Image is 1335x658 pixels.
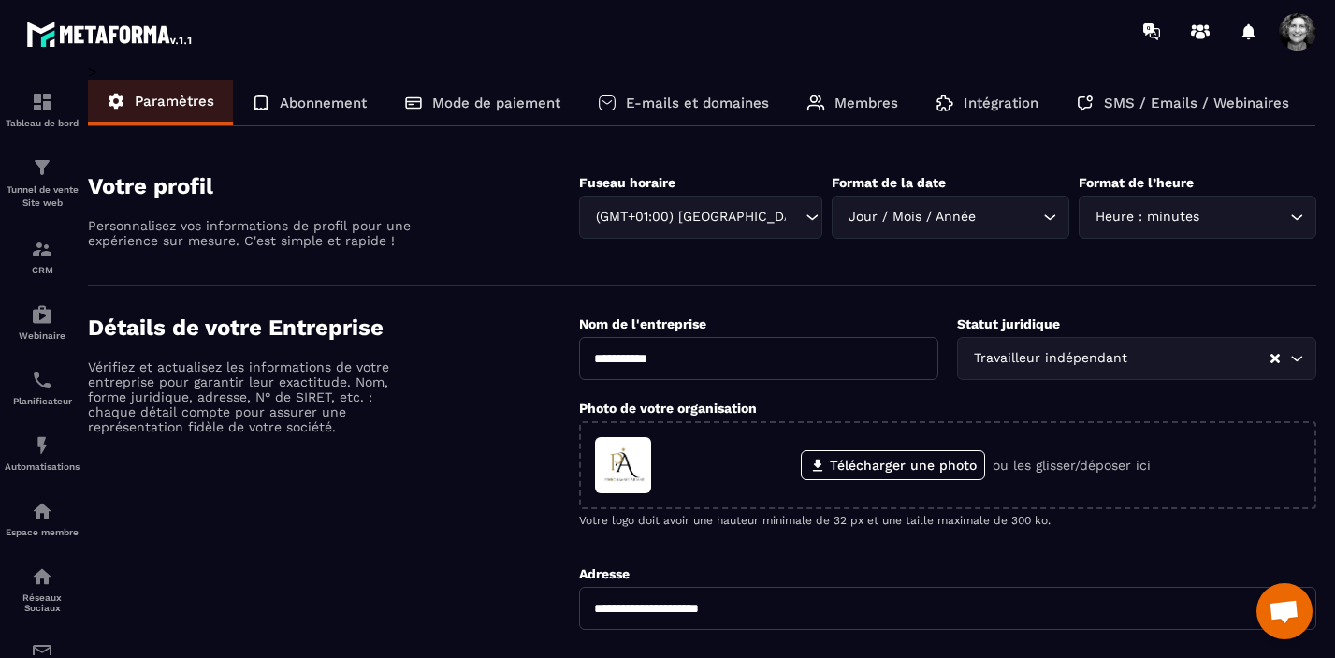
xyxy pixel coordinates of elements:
label: Format de l’heure [1079,175,1194,190]
p: Planificateur [5,396,80,406]
label: Statut juridique [957,316,1060,331]
button: Clear Selected [1270,352,1280,366]
img: logo [26,17,195,51]
p: E-mails et domaines [626,95,769,111]
img: automations [31,500,53,522]
h4: Détails de votre Entreprise [88,314,579,341]
label: Photo de votre organisation [579,401,757,416]
img: automations [31,303,53,326]
label: Format de la date [832,175,946,190]
p: Intégration [964,95,1038,111]
span: Jour / Mois / Année [844,207,979,227]
img: formation [31,91,53,113]
div: Search for option [1079,196,1316,239]
img: automations [31,434,53,457]
input: Search for option [979,207,1038,227]
p: Votre logo doit avoir une hauteur minimale de 32 px et une taille maximale de 300 ko. [579,514,1316,527]
p: Tunnel de vente Site web [5,183,80,210]
span: Heure : minutes [1091,207,1203,227]
div: Search for option [832,196,1069,239]
p: Espace membre [5,527,80,537]
a: automationsautomationsEspace membre [5,486,80,551]
img: formation [31,156,53,179]
input: Search for option [1131,348,1269,369]
p: Automatisations [5,461,80,472]
input: Search for option [787,207,801,227]
p: Mode de paiement [432,95,560,111]
p: Tableau de bord [5,118,80,128]
a: formationformationCRM [5,224,80,289]
a: automationsautomationsAutomatisations [5,420,80,486]
p: Abonnement [280,95,367,111]
p: Vérifiez et actualisez les informations de votre entreprise pour garantir leur exactitude. Nom, f... [88,359,415,434]
p: SMS / Emails / Webinaires [1104,95,1289,111]
div: Ouvrir le chat [1256,583,1313,639]
input: Search for option [1203,207,1285,227]
p: Réseaux Sociaux [5,592,80,613]
p: Paramètres [135,93,214,110]
label: Fuseau horaire [579,175,675,190]
h4: Votre profil [88,173,579,199]
div: Search for option [957,337,1316,380]
a: social-networksocial-networkRéseaux Sociaux [5,551,80,627]
span: (GMT+01:00) [GEOGRAPHIC_DATA] [591,207,787,227]
p: Webinaire [5,330,80,341]
p: CRM [5,265,80,275]
div: Search for option [579,196,822,239]
p: ou les glisser/déposer ici [993,458,1151,473]
a: schedulerschedulerPlanificateur [5,355,80,420]
a: automationsautomationsWebinaire [5,289,80,355]
label: Nom de l'entreprise [579,316,706,331]
a: formationformationTableau de bord [5,77,80,142]
img: social-network [31,565,53,588]
img: formation [31,238,53,260]
label: Adresse [579,566,630,581]
a: formationformationTunnel de vente Site web [5,142,80,224]
p: Membres [834,95,898,111]
img: scheduler [31,369,53,391]
label: Télécharger une photo [801,450,985,480]
span: Travailleur indépendant [969,348,1131,369]
p: Personnalisez vos informations de profil pour une expérience sur mesure. C'est simple et rapide ! [88,218,415,248]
